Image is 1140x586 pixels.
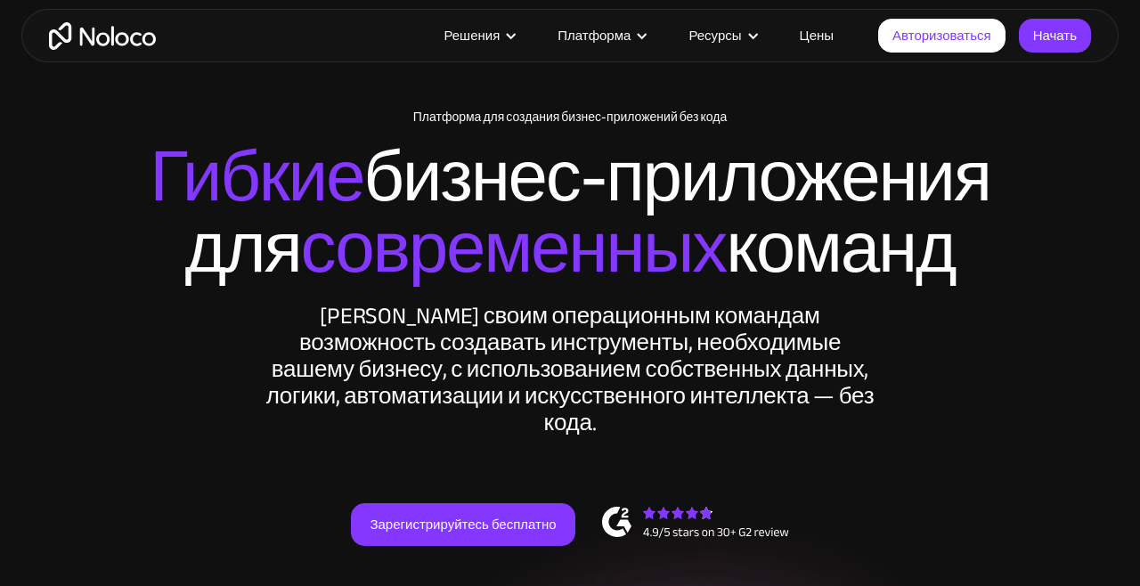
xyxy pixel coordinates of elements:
[421,24,535,47] div: Решения
[185,183,301,315] font: для
[688,23,741,48] font: Ресурсы
[778,24,857,47] a: Цены
[892,23,991,48] font: Авторизоваться
[301,183,727,315] font: современных
[351,503,574,546] a: Зарегистрируйтесь бесплатно
[444,23,500,48] font: Решения
[266,294,875,444] font: [PERSON_NAME] своим операционным командам возможность создавать инструменты, необходимые вашему б...
[800,23,835,48] font: Цены
[666,24,777,47] div: Ресурсы
[878,19,1006,53] a: Авторизоваться
[1019,19,1091,53] a: Начать
[413,105,727,129] font: Платформа для создания бизнес-приложений без кода
[363,111,990,244] font: бизнес-приложения
[558,23,631,48] font: Платформа
[535,24,666,47] div: Платформа
[49,22,156,50] a: дом
[1033,23,1077,48] font: Начать
[726,183,955,315] font: команд
[150,111,363,244] font: Гибкие
[370,512,556,537] font: Зарегистрируйтесь бесплатно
